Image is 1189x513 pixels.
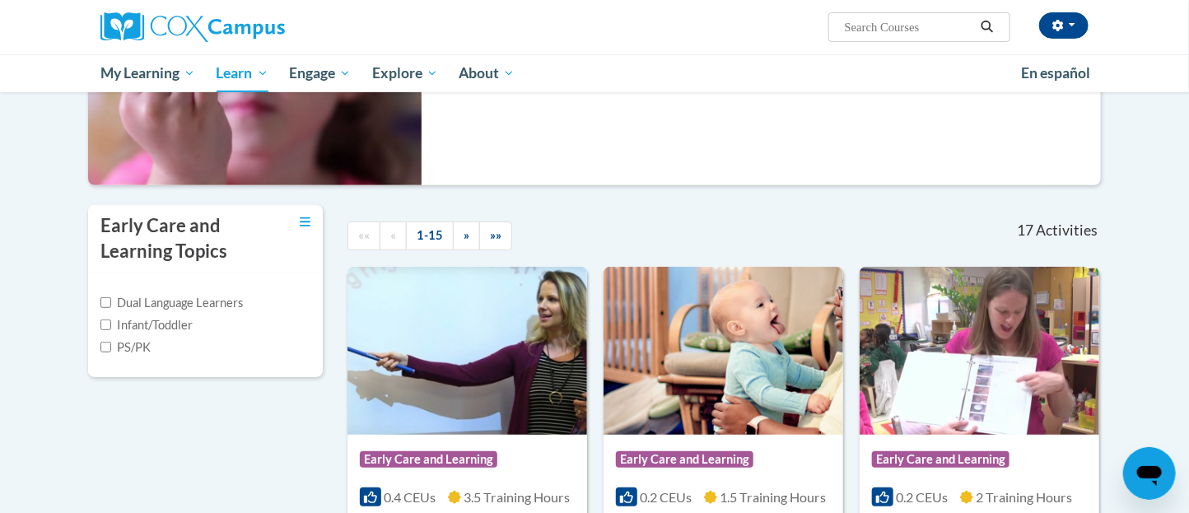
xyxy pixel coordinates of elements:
[100,63,195,83] span: My Learning
[90,54,206,92] a: My Learning
[616,451,753,468] span: Early Care and Learning
[300,213,310,231] a: Toggle collapse
[604,267,843,435] img: Course Logo
[100,342,111,352] input: Checkbox for Options
[406,222,454,250] a: 1-15
[843,17,975,37] input: Search Courses
[1017,222,1033,240] span: 17
[278,54,361,92] a: Engage
[390,228,396,242] span: «
[347,222,380,250] a: Begining
[100,338,151,357] label: PS/PK
[100,297,111,308] input: Checkbox for Options
[464,489,570,505] span: 3.5 Training Hours
[453,222,480,250] a: Next
[100,294,243,312] label: Dual Language Learners
[372,63,438,83] span: Explore
[384,489,436,505] span: 0.4 CEUs
[1010,56,1101,91] a: En español
[640,489,692,505] span: 0.2 CEUs
[449,54,526,92] a: About
[206,54,279,92] a: Learn
[100,316,193,334] label: Infant/Toddler
[490,228,501,242] span: »»
[1036,222,1098,240] span: Activities
[459,63,515,83] span: About
[380,222,407,250] a: Previous
[76,54,1113,92] div: Main menu
[361,54,449,92] a: Explore
[347,267,587,435] img: Course Logo
[217,63,268,83] span: Learn
[100,12,285,42] img: Cox Campus
[358,228,370,242] span: ««
[872,451,1009,468] span: Early Care and Learning
[720,489,826,505] span: 1.5 Training Hours
[1123,447,1176,500] iframe: Button to launch messaging window
[976,489,1072,505] span: 2 Training Hours
[464,228,469,242] span: »
[360,451,497,468] span: Early Care and Learning
[289,63,351,83] span: Engage
[479,222,512,250] a: End
[100,319,111,330] input: Checkbox for Options
[1039,12,1089,39] button: Account Settings
[100,213,257,264] h3: Early Care and Learning Topics
[975,17,1000,37] button: Search
[860,267,1099,435] img: Course Logo
[896,489,948,505] span: 0.2 CEUs
[100,12,413,42] a: Cox Campus
[1021,64,1090,82] span: En español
